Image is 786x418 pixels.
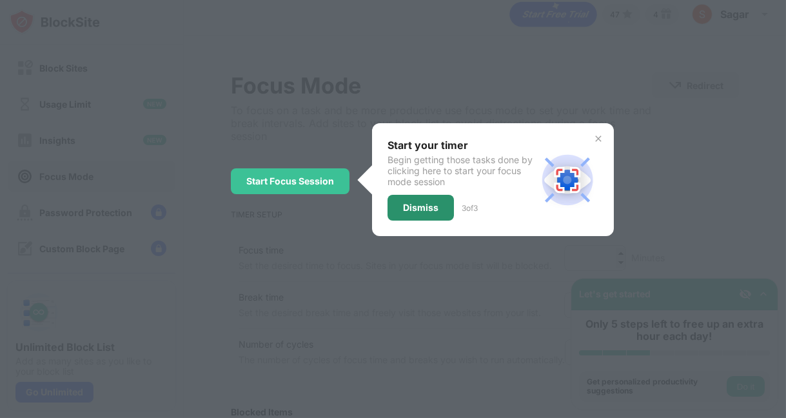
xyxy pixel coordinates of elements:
img: focus-mode-session.svg [536,149,598,211]
div: Begin getting those tasks done by clicking here to start your focus mode session [388,154,536,187]
div: Start your timer [388,139,536,152]
div: Start Focus Session [246,176,334,186]
div: 3 of 3 [462,203,478,213]
img: x-button.svg [593,134,604,144]
div: Dismiss [403,203,438,213]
